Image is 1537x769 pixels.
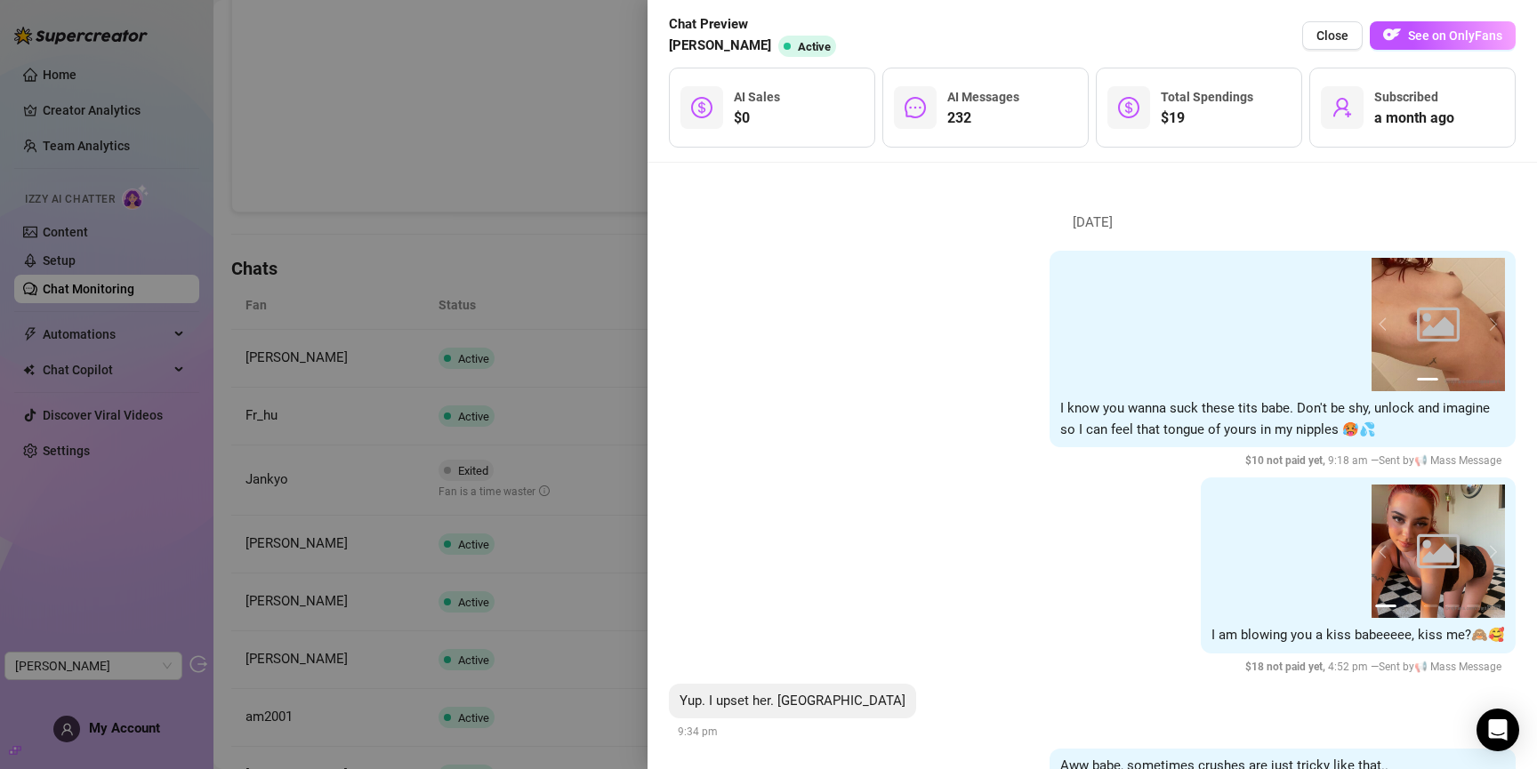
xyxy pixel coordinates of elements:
[691,97,712,118] span: dollar
[734,108,780,129] span: $0
[1370,21,1516,50] button: OFSee on OnlyFans
[1404,605,1418,607] button: 2
[1370,21,1516,51] a: OFSee on OnlyFans
[1316,28,1348,43] span: Close
[1118,97,1139,118] span: dollar
[1379,317,1393,332] button: prev
[1484,544,1498,558] button: next
[1245,454,1507,467] span: 9:18 am —
[1379,544,1393,558] button: prev
[1211,627,1505,643] span: I am blowing you a kiss babeeeee, kiss me?🙈🥰
[669,14,843,36] span: Chat Preview
[1383,26,1401,44] img: OF
[1408,28,1502,43] span: See on OnlyFans
[1374,108,1454,129] span: a month ago
[680,693,905,709] span: Yup. I upset her. [GEOGRAPHIC_DATA]
[1245,661,1328,673] span: $ 18 not paid yet ,
[1060,400,1490,437] span: I know you wanna suck these tits babe. Don't be shy, unlock and imagine so I can feel that tongue...
[1161,90,1253,104] span: Total Spendings
[1467,605,1481,607] button: 5
[947,90,1019,104] span: AI Messages
[678,725,718,738] span: 9:34 pm
[1379,454,1501,467] span: Sent by 📢 Mass Message
[905,97,926,118] span: message
[1445,605,1460,607] button: 4
[669,36,771,57] span: [PERSON_NAME]
[1059,212,1126,234] span: [DATE]
[1445,378,1460,380] button: 2
[1487,605,1501,607] button: 6
[1245,661,1507,673] span: 4:52 pm —
[1424,605,1438,607] button: 3
[1379,661,1501,673] span: Sent by 📢 Mass Message
[1484,317,1498,332] button: next
[798,40,831,53] span: Active
[1477,709,1519,751] div: Open Intercom Messenger
[1161,108,1253,129] span: $19
[1245,454,1328,467] span: $ 10 not paid yet ,
[947,108,1019,129] span: 232
[1332,97,1353,118] span: user-add
[1302,21,1363,50] button: Close
[1374,90,1438,104] span: Subscribed
[734,90,780,104] span: AI Sales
